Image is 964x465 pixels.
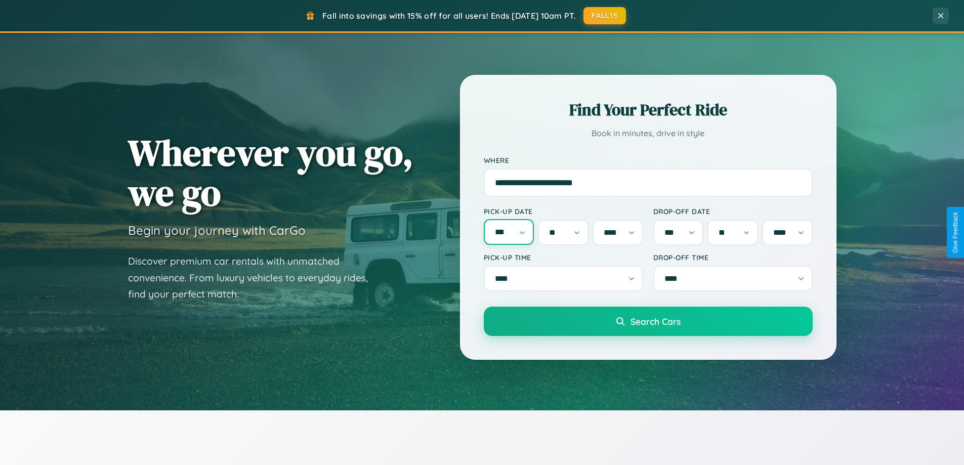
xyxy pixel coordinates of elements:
[484,207,643,216] label: Pick-up Date
[322,11,576,21] span: Fall into savings with 15% off for all users! Ends [DATE] 10am PT.
[653,207,813,216] label: Drop-off Date
[484,253,643,262] label: Pick-up Time
[484,126,813,141] p: Book in minutes, drive in style
[653,253,813,262] label: Drop-off Time
[631,316,681,327] span: Search Cars
[128,253,381,303] p: Discover premium car rentals with unmatched convenience. From luxury vehicles to everyday rides, ...
[128,223,306,238] h3: Begin your journey with CarGo
[484,156,813,164] label: Where
[952,212,959,253] div: Give Feedback
[128,133,413,213] h1: Wherever you go, we go
[583,7,626,24] button: FALL15
[484,307,813,336] button: Search Cars
[484,99,813,121] h2: Find Your Perfect Ride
